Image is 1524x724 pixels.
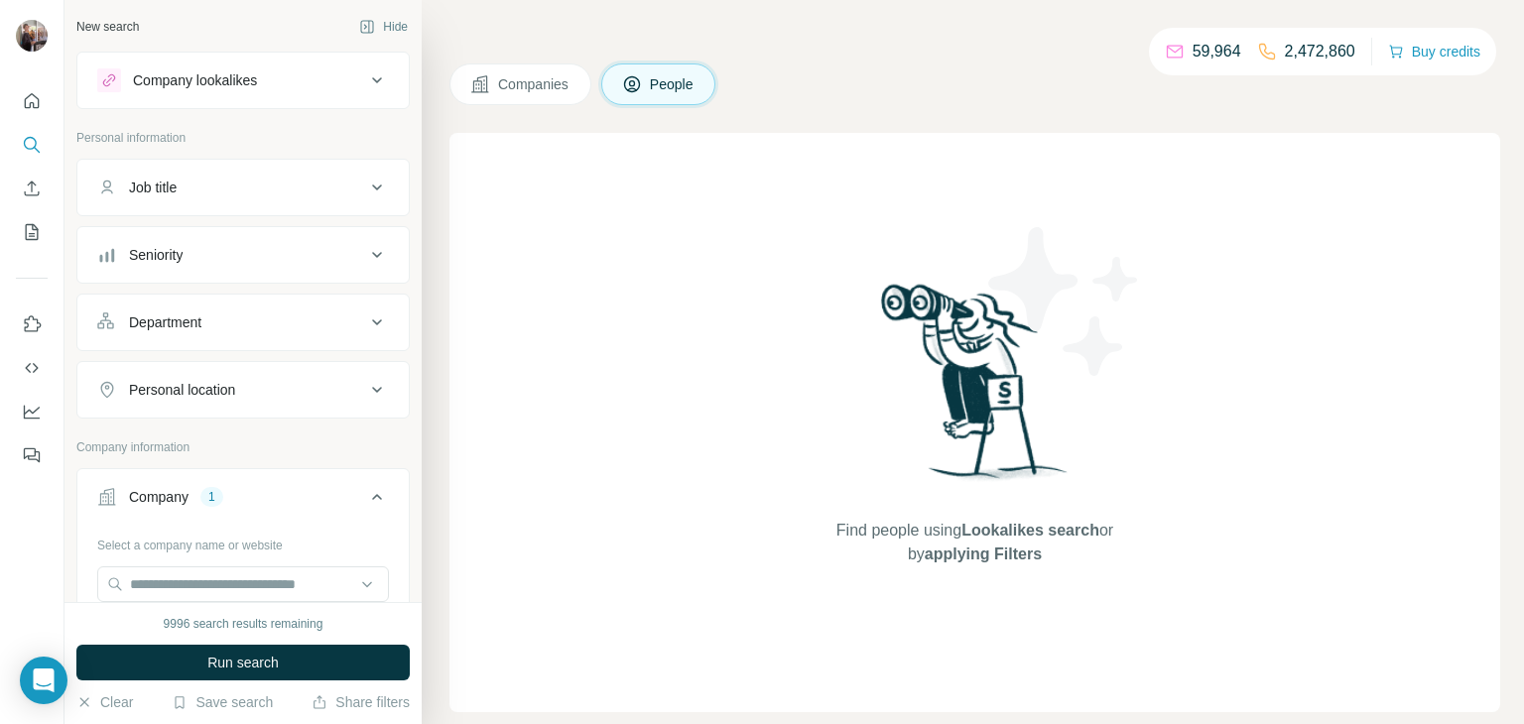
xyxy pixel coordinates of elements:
[961,522,1099,539] span: Lookalikes search
[77,473,409,529] button: Company1
[76,692,133,712] button: Clear
[16,214,48,250] button: My lists
[129,312,201,332] div: Department
[449,24,1500,52] h4: Search
[77,57,409,104] button: Company lookalikes
[1285,40,1355,63] p: 2,472,860
[77,366,409,414] button: Personal location
[77,299,409,346] button: Department
[16,437,48,473] button: Feedback
[76,438,410,456] p: Company information
[312,692,410,712] button: Share filters
[345,12,422,42] button: Hide
[16,83,48,119] button: Quick start
[97,529,389,554] div: Select a company name or website
[16,171,48,206] button: Enrich CSV
[76,18,139,36] div: New search
[925,545,1042,562] span: applying Filters
[16,350,48,386] button: Use Surfe API
[16,20,48,52] img: Avatar
[1193,40,1241,63] p: 59,964
[76,129,410,147] p: Personal information
[20,657,67,704] div: Open Intercom Messenger
[77,164,409,211] button: Job title
[133,70,257,90] div: Company lookalikes
[872,279,1079,500] img: Surfe Illustration - Woman searching with binoculars
[129,245,183,265] div: Seniority
[77,231,409,279] button: Seniority
[16,306,48,342] button: Use Surfe on LinkedIn
[16,394,48,429] button: Dashboard
[16,127,48,163] button: Search
[975,212,1154,391] img: Surfe Illustration - Stars
[816,519,1133,566] span: Find people using or by
[207,653,279,672] span: Run search
[200,488,223,506] div: 1
[498,74,571,94] span: Companies
[172,692,273,712] button: Save search
[129,487,189,507] div: Company
[650,74,696,94] span: People
[129,380,235,400] div: Personal location
[1388,38,1480,65] button: Buy credits
[76,645,410,680] button: Run search
[164,615,323,633] div: 9996 search results remaining
[129,178,177,197] div: Job title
